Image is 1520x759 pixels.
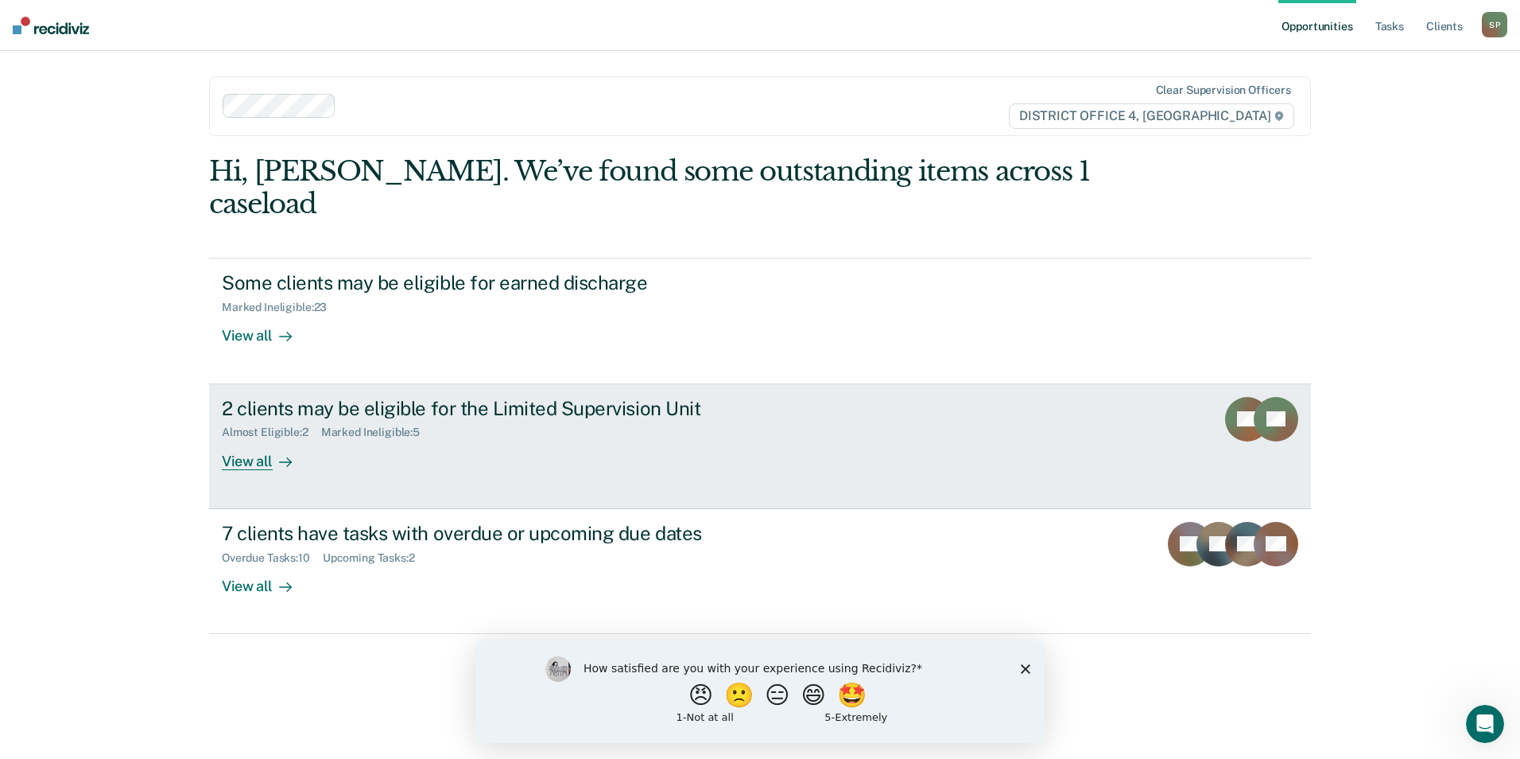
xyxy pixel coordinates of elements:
[222,301,339,314] div: Marked Ineligible : 23
[222,271,780,294] div: Some clients may be eligible for earned discharge
[1009,103,1294,129] span: DISTRICT OFFICE 4, [GEOGRAPHIC_DATA]
[1466,705,1504,743] iframe: Intercom live chat
[1482,12,1507,37] button: SP
[475,640,1045,743] iframe: Survey by Kim from Recidiviz
[209,155,1091,220] div: Hi, [PERSON_NAME]. We’ve found some outstanding items across 1 caseload
[323,551,428,565] div: Upcoming Tasks : 2
[209,509,1311,634] a: 7 clients have tasks with overdue or upcoming due datesOverdue Tasks:10Upcoming Tasks:2View all
[209,258,1311,383] a: Some clients may be eligible for earned dischargeMarked Ineligible:23View all
[209,384,1311,509] a: 2 clients may be eligible for the Limited Supervision UnitAlmost Eligible:2Marked Ineligible:5Vie...
[222,551,323,565] div: Overdue Tasks : 10
[222,439,311,470] div: View all
[222,314,311,345] div: View all
[1482,12,1507,37] div: S P
[222,564,311,595] div: View all
[1156,84,1291,97] div: Clear supervision officers
[321,426,432,439] div: Marked Ineligible : 5
[222,397,780,420] div: 2 clients may be eligible for the Limited Supervision Unit
[13,17,89,34] img: Recidiviz
[222,426,321,439] div: Almost Eligible : 2
[222,522,780,545] div: 7 clients have tasks with overdue or upcoming due dates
